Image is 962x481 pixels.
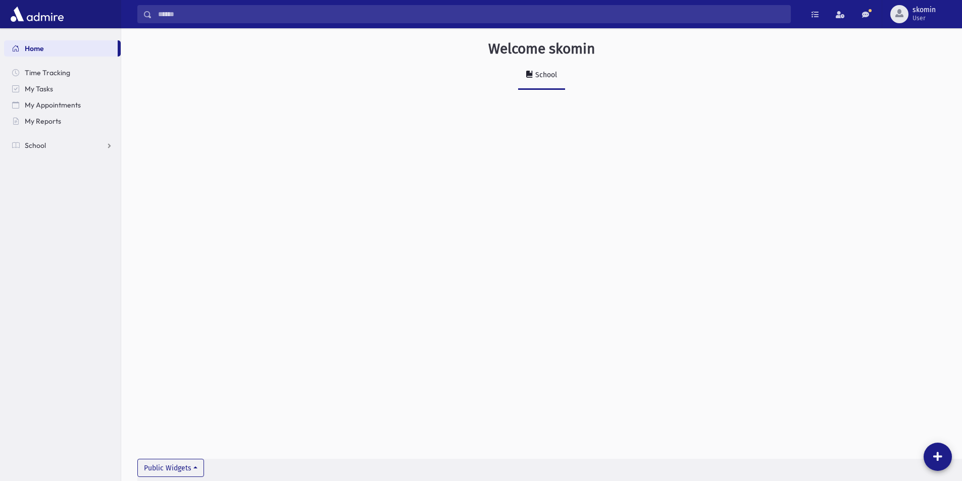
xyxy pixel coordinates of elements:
[25,68,70,77] span: Time Tracking
[25,84,53,93] span: My Tasks
[8,4,66,24] img: AdmirePro
[4,113,121,129] a: My Reports
[25,141,46,150] span: School
[4,81,121,97] a: My Tasks
[913,6,936,14] span: skomin
[25,44,44,53] span: Home
[913,14,936,22] span: User
[488,40,595,58] h3: Welcome skomin
[4,97,121,113] a: My Appointments
[152,5,790,23] input: Search
[518,62,565,90] a: School
[4,137,121,153] a: School
[4,40,118,57] a: Home
[4,65,121,81] a: Time Tracking
[25,100,81,110] span: My Appointments
[25,117,61,126] span: My Reports
[533,71,557,79] div: School
[137,459,204,477] button: Public Widgets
